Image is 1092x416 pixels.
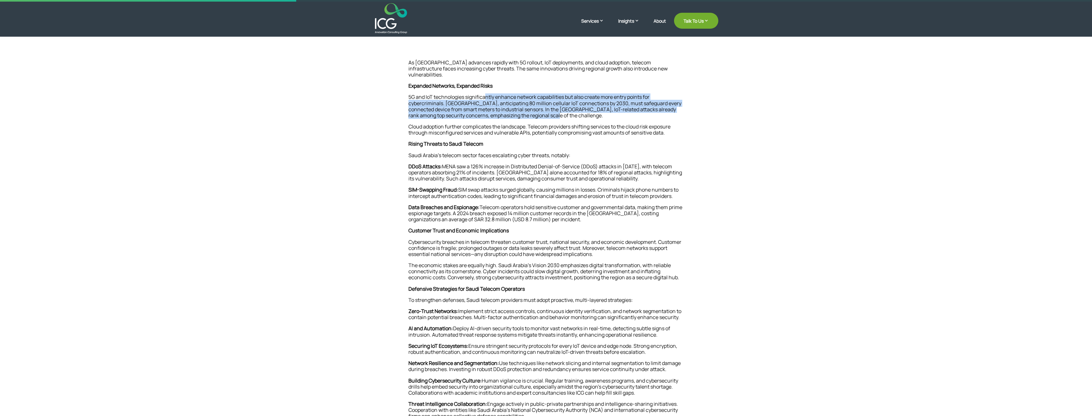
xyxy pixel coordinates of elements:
[654,18,666,33] a: About
[408,308,684,325] p: Implement strict access controls, continuous identity verification, and network segmentation to c...
[408,82,493,89] strong: Expanded Networks, Expanded Risks
[375,3,407,33] img: ICG
[408,227,509,234] strong: Customer Trust and Economic Implications
[408,140,483,147] strong: Rising Threats to Saudi Telecom
[408,164,684,187] p: MENA saw a 126% increase in Distributed Denial-of-Service (DDoS) attacks in [DATE], with telecom ...
[408,239,684,263] p: Cybersecurity breaches in telecom threaten customer trust, national security, and economic develo...
[408,308,458,315] strong: Zero-Trust Networks:
[618,18,646,33] a: Insights
[581,18,610,33] a: Services
[408,342,468,349] strong: Securing IoT Ecosystems:
[408,124,684,141] p: Cloud adoption further complicates the landscape. Telecom providers shifting services to the clou...
[408,60,684,83] p: As [GEOGRAPHIC_DATA] advances rapidly with 5G rollout, IoT deployments, and cloud adoption, telec...
[408,94,684,124] p: 5G and IoT technologies significantly enhance network capabilities but also create more entry poi...
[408,163,442,170] strong: DDoS Attacks:
[408,152,684,164] p: Saudi Arabia’s telecom sector faces escalating cyber threats, notably:
[408,204,480,211] strong: Data Breaches and Espionage:
[408,187,684,204] p: SIM swap attacks surged globally, causing millions in losses. Criminals hijack phone numbers to i...
[986,347,1092,416] iframe: Chat Widget
[408,343,684,360] p: Ensure stringent security protocols for every IoT device and edge node. Strong encryption, robust...
[408,377,482,384] strong: Building Cybersecurity Culture:
[408,378,684,401] p: Human vigilance is crucial. Regular training, awareness programs, and cybersecurity drills help e...
[408,325,684,343] p: Deploy AI-driven security tools to monitor vast networks in real-time, detecting subtle signs of ...
[408,400,487,407] strong: Threat Intelligence Collaboration:
[408,285,525,292] strong: Defensive Strategies for Saudi Telecom Operators
[408,360,499,367] strong: Network Resilience and Segmentation:
[674,13,718,29] a: Talk To Us
[408,262,684,286] p: The economic stakes are equally high. Saudi Arabia’s Vision 2030 emphasizes digital transformatio...
[408,186,458,193] strong: SIM-Swapping Fraud:
[408,360,684,377] p: Use techniques like network slicing and internal segmentation to limit damage during breaches. In...
[408,297,684,308] p: To strengthen defenses, Saudi telecom providers must adopt proactive, multi-layered strategies:
[408,204,684,228] p: Telecom operators hold sensitive customer and governmental data, making them prime espionage targ...
[408,325,453,332] strong: AI and Automation:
